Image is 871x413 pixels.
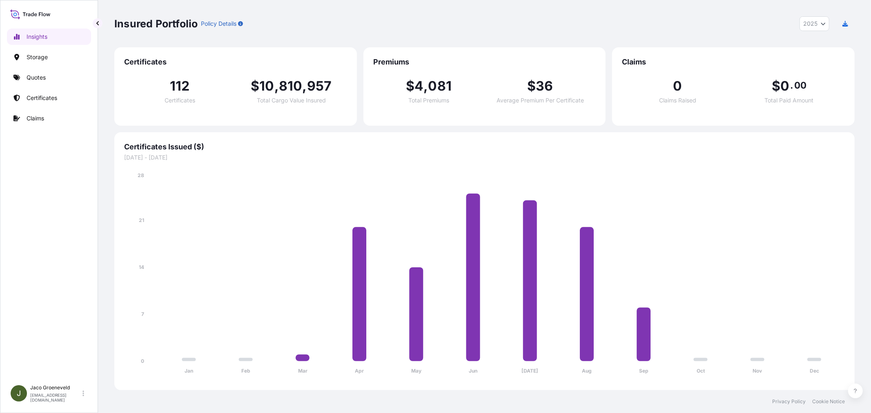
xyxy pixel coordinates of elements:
[279,80,303,93] span: 810
[124,57,347,67] span: Certificates
[697,368,705,374] tspan: Oct
[139,264,144,270] tspan: 14
[165,98,195,103] span: Certificates
[812,398,845,405] a: Cookie Notice
[201,20,236,28] p: Policy Details
[27,73,46,82] p: Quotes
[298,368,307,374] tspan: Mar
[800,16,829,31] button: Year Selector
[303,80,307,93] span: ,
[251,80,259,93] span: $
[257,98,326,103] span: Total Cargo Value Insured
[791,82,793,89] span: .
[803,20,818,28] span: 2025
[522,368,539,374] tspan: [DATE]
[170,80,190,93] span: 112
[124,142,845,152] span: Certificates Issued ($)
[772,398,806,405] a: Privacy Policy
[406,80,414,93] span: $
[30,393,81,402] p: [EMAIL_ADDRESS][DOMAIN_NAME]
[259,80,274,93] span: 10
[124,153,845,162] span: [DATE] - [DATE]
[497,98,584,103] span: Average Premium Per Certificate
[639,368,648,374] tspan: Sep
[27,33,47,41] p: Insights
[185,368,193,374] tspan: Jan
[141,358,144,364] tspan: 0
[30,384,81,391] p: Jaco Groeneveld
[659,98,696,103] span: Claims Raised
[139,217,144,223] tspan: 21
[7,29,91,45] a: Insights
[527,80,536,93] span: $
[753,368,763,374] tspan: Nov
[582,368,592,374] tspan: Aug
[794,82,806,89] span: 00
[780,80,789,93] span: 0
[469,368,477,374] tspan: Jun
[414,80,423,93] span: 4
[536,80,553,93] span: 36
[27,114,44,122] p: Claims
[7,110,91,127] a: Claims
[141,311,144,317] tspan: 7
[810,368,819,374] tspan: Dec
[765,98,814,103] span: Total Paid Amount
[423,80,428,93] span: ,
[355,368,364,374] tspan: Apr
[7,69,91,86] a: Quotes
[411,368,422,374] tspan: May
[673,80,682,93] span: 0
[17,389,21,397] span: J
[373,57,596,67] span: Premiums
[307,80,332,93] span: 957
[772,80,780,93] span: $
[274,80,279,93] span: ,
[138,172,144,178] tspan: 28
[27,94,57,102] p: Certificates
[622,57,845,67] span: Claims
[7,49,91,65] a: Storage
[7,90,91,106] a: Certificates
[27,53,48,61] p: Storage
[114,17,198,30] p: Insured Portfolio
[408,98,449,103] span: Total Premiums
[428,80,452,93] span: 081
[241,368,250,374] tspan: Feb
